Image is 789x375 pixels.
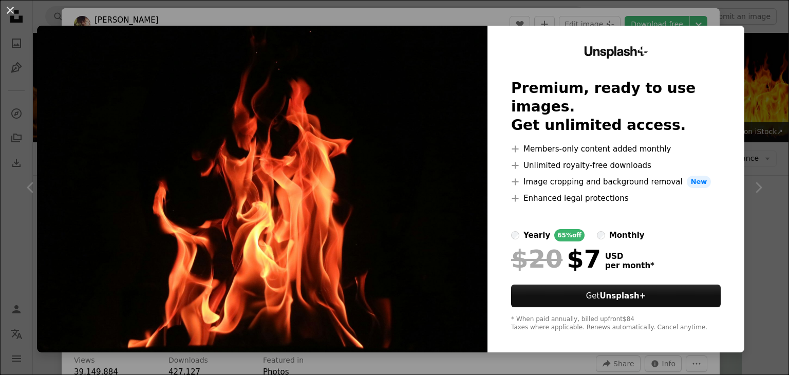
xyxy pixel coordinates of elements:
h2: Premium, ready to use images. Get unlimited access. [511,79,721,135]
li: Image cropping and background removal [511,176,721,188]
span: USD [605,252,654,261]
button: GetUnsplash+ [511,285,721,307]
div: yearly [523,229,550,241]
span: New [687,176,711,188]
li: Members-only content added monthly [511,143,721,155]
div: $7 [511,246,601,272]
div: monthly [609,229,645,241]
span: $20 [511,246,562,272]
li: Enhanced legal protections [511,192,721,204]
li: Unlimited royalty-free downloads [511,159,721,172]
div: 65% off [554,229,585,241]
div: * When paid annually, billed upfront $84 Taxes where applicable. Renews automatically. Cancel any... [511,315,721,332]
input: yearly65%off [511,231,519,239]
span: per month * [605,261,654,270]
strong: Unsplash+ [599,291,646,301]
input: monthly [597,231,605,239]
